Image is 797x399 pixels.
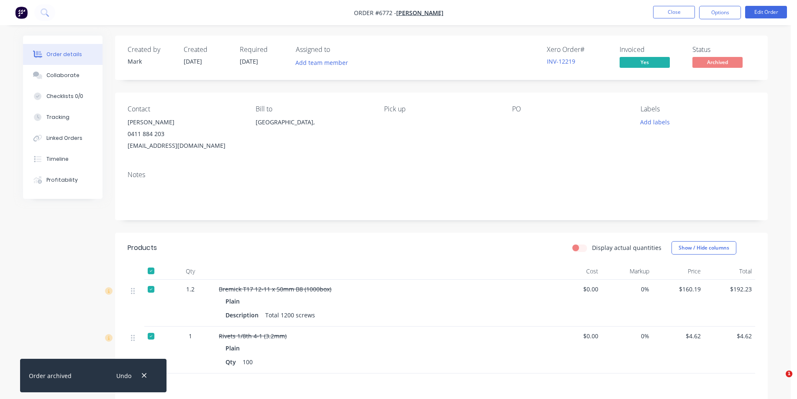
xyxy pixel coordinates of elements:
div: Contact [128,105,242,113]
div: Plain [226,295,243,307]
div: Linked Orders [46,134,82,142]
span: Yes [620,57,670,67]
span: $0.00 [554,285,598,293]
div: Mark [128,57,174,66]
div: Profitability [46,176,78,184]
span: $4.62 [707,332,752,340]
div: Price [653,263,704,280]
span: Bremick T17 12-11 x 50mm B8 (1000box) [219,285,331,293]
span: 0% [605,332,650,340]
label: Display actual quantities [592,243,661,252]
span: $4.62 [656,332,701,340]
div: Timeline [46,155,69,163]
div: Tracking [46,113,69,121]
a: INV-12219 [547,57,575,65]
span: 0% [605,285,650,293]
iframe: Intercom live chat [769,371,789,391]
a: [PERSON_NAME] [396,9,443,17]
span: $0.00 [554,332,598,340]
div: Plain [226,342,243,354]
span: 1.2 [186,285,195,293]
div: [PERSON_NAME]0411 884 203[EMAIL_ADDRESS][DOMAIN_NAME] [128,116,242,152]
div: Checklists 0/0 [46,93,83,100]
button: Options [699,6,741,19]
div: Created [184,46,230,54]
div: Total 1200 screws [262,309,318,321]
span: Rivets 1/8th 4-1 (3.2mm) [219,332,287,340]
div: Order archived [29,371,72,380]
span: Archived [692,57,743,67]
button: Checklists 0/0 [23,86,103,107]
div: 100 [239,356,256,368]
div: 0411 884 203 [128,128,242,140]
button: Undo [112,370,136,381]
div: Required [240,46,286,54]
div: Invoiced [620,46,682,54]
button: Order details [23,44,103,65]
button: Collaborate [23,65,103,86]
button: Timeline [23,149,103,170]
div: Notes [128,171,755,179]
div: Pick up [384,105,499,113]
button: Tracking [23,107,103,128]
span: 1 [786,371,792,377]
span: 1 [189,332,192,340]
button: Add team member [296,57,353,68]
button: Close [653,6,695,18]
button: Profitability [23,170,103,190]
button: Linked Orders [23,128,103,149]
div: Qty [165,263,215,280]
button: Add team member [291,57,353,68]
div: Collaborate [46,72,79,79]
button: Add labels [636,116,674,128]
div: Bill to [256,105,370,113]
button: Show / Hide columns [671,241,736,255]
div: Status [692,46,755,54]
span: $160.19 [656,285,701,293]
div: Description [226,309,262,321]
div: [GEOGRAPHIC_DATA], [256,116,370,128]
div: Qty [226,356,239,368]
button: Edit Order [745,6,787,18]
span: Order #6772 - [354,9,396,17]
span: $192.23 [707,285,752,293]
div: [GEOGRAPHIC_DATA], [256,116,370,143]
div: Assigned to [296,46,379,54]
div: Created by [128,46,174,54]
div: [EMAIL_ADDRESS][DOMAIN_NAME] [128,140,242,152]
div: PO [512,105,627,113]
div: Markup [602,263,653,280]
div: [PERSON_NAME] [128,116,242,128]
span: [DATE] [240,57,258,65]
div: Order details [46,51,82,58]
div: Cost [550,263,602,280]
span: [DATE] [184,57,202,65]
div: Products [128,243,157,253]
div: Labels [641,105,755,113]
img: Factory [15,6,28,19]
div: Total [704,263,756,280]
div: Xero Order # [547,46,610,54]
